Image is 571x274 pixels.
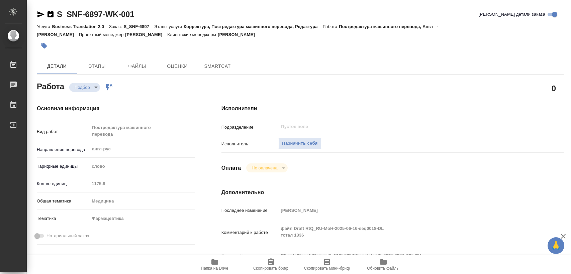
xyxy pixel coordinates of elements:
textarea: /Clients/Sanofi/Orders/S_SNF-6897/Translated/S_SNF-6897-WK-001 [278,250,535,261]
span: Детали [41,62,73,71]
p: Business Translation 2.0 [52,24,109,29]
p: Этапы услуги [154,24,184,29]
p: Подразделение [221,124,279,131]
p: Общая тематика [37,198,89,204]
span: Этапы [81,62,113,71]
div: слово [89,161,194,172]
button: Не оплачена [250,165,279,171]
h4: Исполнители [221,105,564,113]
span: Папка на Drive [201,266,228,271]
textarea: файл Draft RtQ_RU-MoH-2025-06-16-seq0018-DL тотал 1336 [278,223,535,241]
button: Скопировать бриф [243,255,299,274]
h2: 0 [552,83,556,94]
div: Подбор [69,83,100,92]
span: Скопировать мини-бриф [304,266,350,271]
button: Назначить себя [278,138,321,149]
span: Нотариальный заказ [46,233,89,239]
p: Последнее изменение [221,207,279,214]
span: Оценки [161,62,193,71]
input: Пустое поле [89,179,194,188]
p: Кол-во единиц [37,180,89,187]
span: Файлы [121,62,153,71]
p: [PERSON_NAME] [218,32,260,37]
h4: Оплата [221,164,241,172]
button: Папка на Drive [187,255,243,274]
span: [PERSON_NAME] детали заказа [479,11,545,18]
h2: Работа [37,80,64,92]
div: Медицина [89,195,194,207]
span: 🙏 [550,239,562,253]
p: Путь на drive [221,253,279,260]
button: Скопировать ссылку [46,10,55,18]
p: S_SNF-6897 [124,24,155,29]
a: S_SNF-6897-WK-001 [57,10,134,19]
button: Добавить тэг [37,38,52,53]
p: Тарифные единицы [37,163,89,170]
div: Подбор [246,163,287,172]
p: Проектный менеджер [79,32,125,37]
p: Исполнитель [221,141,279,147]
h4: Дополнительно [221,188,564,196]
button: Обновить файлы [355,255,411,274]
span: Скопировать бриф [253,266,288,271]
div: Фармацевтика [89,213,194,224]
p: Клиентские менеджеры [167,32,218,37]
input: Пустое поле [280,123,519,131]
input: Пустое поле [278,205,535,215]
button: Скопировать ссылку для ЯМессенджера [37,10,45,18]
button: Подбор [73,85,92,90]
button: 🙏 [548,237,564,254]
p: Комментарий к работе [221,229,279,236]
span: Обновить файлы [367,266,399,271]
p: Работа [323,24,339,29]
p: Заказ: [109,24,123,29]
p: Корректура, Постредактура машинного перевода, Редактура [184,24,323,29]
p: Тематика [37,215,89,222]
h4: Основная информация [37,105,195,113]
button: Скопировать мини-бриф [299,255,355,274]
span: SmartCat [201,62,233,71]
p: Услуга [37,24,52,29]
p: Вид работ [37,128,89,135]
p: Направление перевода [37,146,89,153]
span: Назначить себя [282,140,317,147]
p: [PERSON_NAME] [125,32,167,37]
